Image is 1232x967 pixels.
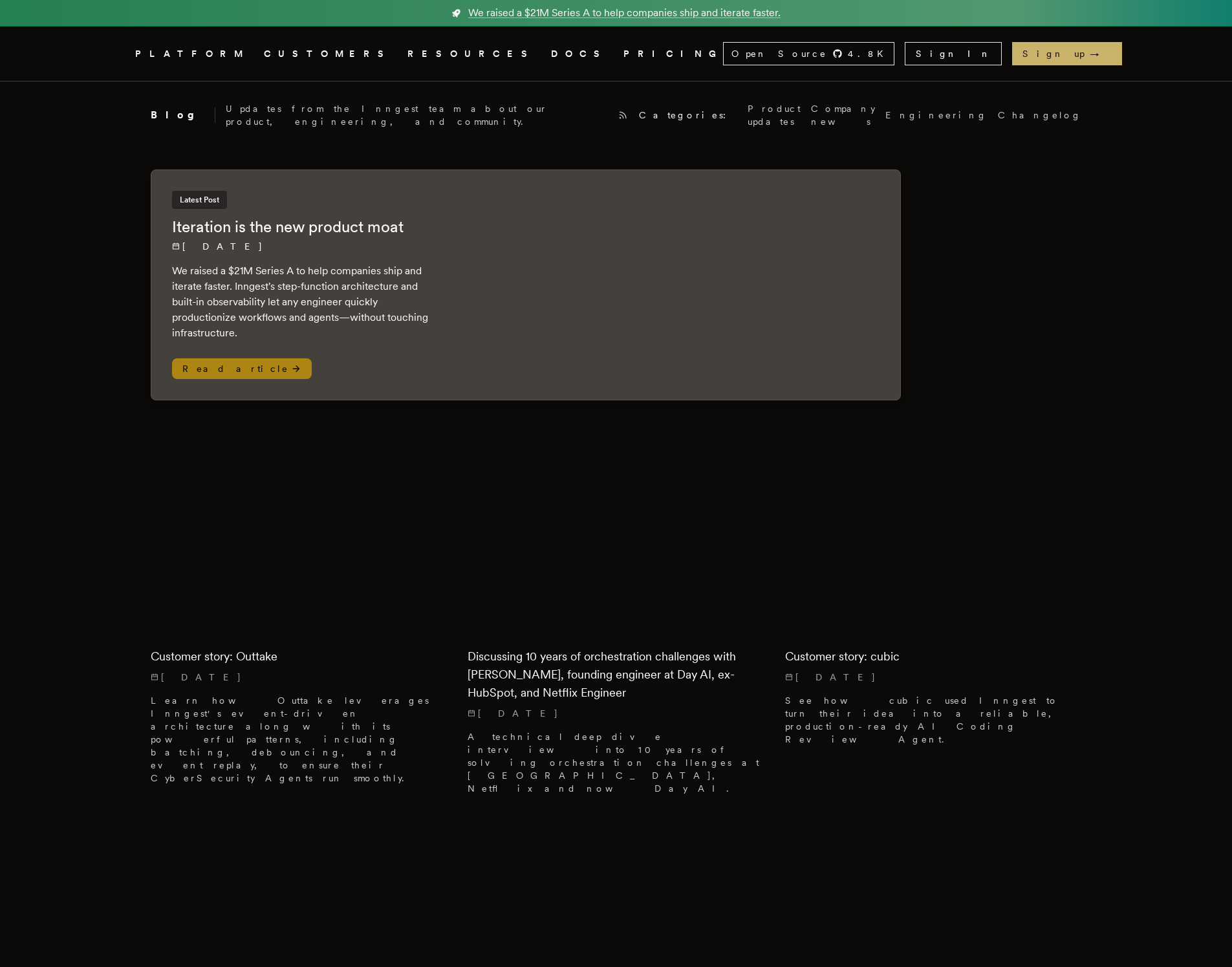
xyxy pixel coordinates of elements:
span: Categories: [639,109,737,122]
a: PRICING [623,46,723,62]
p: [DATE] [151,671,448,684]
span: Read article [172,358,312,379]
nav: Global [99,27,1134,81]
h2: Iteration is the new product moat [172,217,430,237]
a: Featured image for Customer story: Outtake blog postCustomer story: Outtake[DATE] Learn how Outta... [151,483,448,794]
span: Latest Post [172,191,227,209]
a: Featured image for Discussing 10 years of orchestration challenges with Erik Munson, founding eng... [468,483,764,805]
p: We raised a $21M Series A to help companies ship and iterate faster. Inngest's step-function arch... [172,263,430,341]
a: DOCS [551,46,608,62]
p: [DATE] [785,671,1082,684]
img: Featured image for Customer story: cubic blog post [785,483,1082,631]
span: 4.8 K [848,47,891,60]
a: Engineering [885,109,988,122]
a: CUSTOMERS [264,46,392,62]
a: Company news [811,102,875,128]
a: Sign up [1012,42,1122,65]
span: We raised a $21M Series A to help companies ship and iterate faster. [468,5,781,21]
a: Sign In [905,42,1002,65]
h2: Blog [151,107,215,123]
p: [DATE] [172,240,430,253]
button: RESOURCES [407,46,535,62]
a: Changelog [998,109,1082,122]
p: [DATE] [468,707,764,720]
a: Product updates [748,102,801,128]
img: Featured image for Customer story: Outtake blog post [151,483,448,631]
p: A technical deep dive interview into 10 years of solving orchestration challenges at [GEOGRAPHIC_... [468,730,764,795]
span: → [1090,47,1112,60]
img: Featured image for Iteration is the new product moat blog post [456,175,895,395]
a: Featured image for Customer story: cubic blog postCustomer story: cubic[DATE] See how cubic used ... [785,483,1082,755]
span: Open Source [731,47,827,60]
h2: Customer story: cubic [785,647,1082,666]
p: Updates from the Inngest team about our product, engineering, and community. [226,102,608,128]
h2: Discussing 10 years of orchestration challenges with [PERSON_NAME], founding engineer at Day AI, ... [468,647,764,702]
button: PLATFORM [135,46,248,62]
p: See how cubic used Inngest to turn their idea into a reliable, production-ready AI Coding Review ... [785,694,1082,746]
img: Featured image for Discussing 10 years of orchestration challenges with Erik Munson, founding eng... [468,483,764,631]
a: Latest PostIteration is the new product moat[DATE] We raised a $21M Series A to help companies sh... [151,169,901,400]
p: Learn how Outtake leverages Inngest's event-driven architecture along with its powerful patterns,... [151,694,448,785]
h2: Customer story: Outtake [151,647,448,666]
